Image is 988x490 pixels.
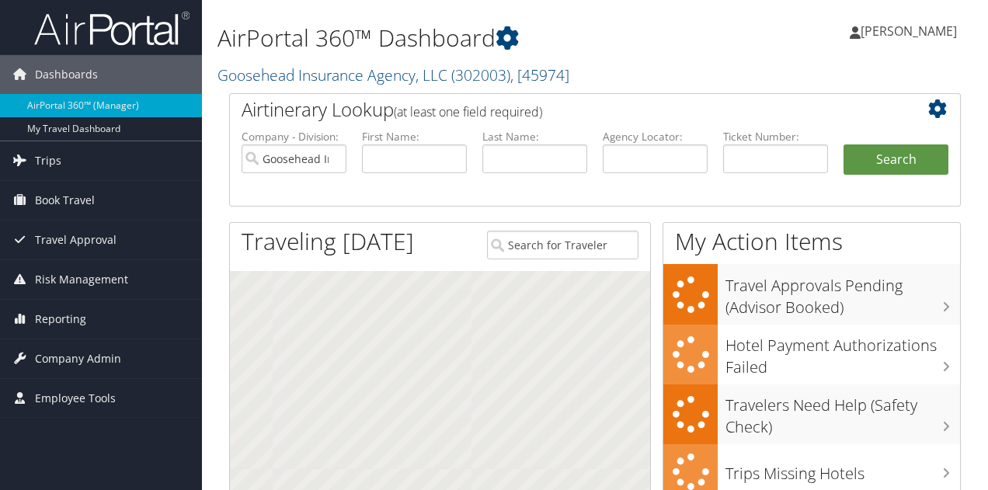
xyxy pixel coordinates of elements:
span: Employee Tools [35,379,116,418]
h3: Travel Approvals Pending (Advisor Booked) [725,267,960,318]
button: Search [844,144,948,175]
span: Risk Management [35,260,128,299]
span: [PERSON_NAME] [861,23,957,40]
span: Travel Approval [35,221,117,259]
a: Hotel Payment Authorizations Failed [663,325,960,384]
span: Company Admin [35,339,121,378]
span: ( 302003 ) [451,64,510,85]
span: , [ 45974 ] [510,64,569,85]
h2: Airtinerary Lookup [242,96,888,123]
h1: My Action Items [663,225,960,258]
h1: Traveling [DATE] [242,225,414,258]
a: Travel Approvals Pending (Advisor Booked) [663,264,960,324]
label: Agency Locator: [603,129,708,144]
a: Travelers Need Help (Safety Check) [663,384,960,444]
span: Trips [35,141,61,180]
label: Company - Division: [242,129,346,144]
h3: Hotel Payment Authorizations Failed [725,327,960,378]
img: airportal-logo.png [34,10,190,47]
label: First Name: [362,129,467,144]
h1: AirPortal 360™ Dashboard [217,22,721,54]
input: Search for Traveler [487,231,639,259]
h3: Trips Missing Hotels [725,455,960,485]
span: Dashboards [35,55,98,94]
span: Reporting [35,300,86,339]
label: Last Name: [482,129,587,144]
span: (at least one field required) [394,103,542,120]
a: [PERSON_NAME] [850,8,972,54]
h3: Travelers Need Help (Safety Check) [725,387,960,438]
label: Ticket Number: [723,129,828,144]
a: Goosehead Insurance Agency, LLC [217,64,569,85]
span: Book Travel [35,181,95,220]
